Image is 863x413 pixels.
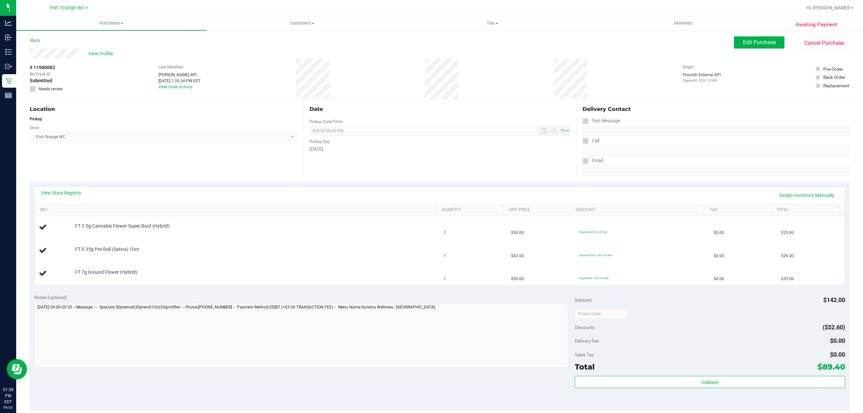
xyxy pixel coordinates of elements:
span: ($52.60) [823,324,845,331]
div: Flourish External API [683,72,721,83]
button: Cancel Purchase [799,37,850,50]
a: Tax [710,207,769,213]
iframe: Resource center [7,359,27,379]
span: $0.00 [714,230,724,236]
span: Subtotal [575,297,591,303]
p: Original ID: 326112389 [683,78,721,83]
span: Purchases [16,20,207,26]
span: $89.40 [817,362,845,372]
label: Email [583,156,603,166]
inline-svg: Reports [5,92,12,99]
span: $0.00 [714,276,724,282]
a: Back [30,38,40,43]
a: Quantity [442,207,501,213]
span: $29.40 [781,253,794,259]
div: Location [30,105,297,113]
span: Tills [397,20,587,26]
span: FT 7g Ground Flower (Hybrid) [75,269,137,275]
span: Delivery Fee [575,338,599,344]
span: $50.00 [511,276,524,282]
div: Pre-Order [823,66,843,72]
span: $0.00 [714,253,724,259]
inline-svg: Outbound [5,63,12,70]
input: Promo Code [575,309,627,319]
span: 30preroll10ct: 30% off line [579,254,612,257]
span: Customers [207,20,397,26]
span: BioTrack ID: [30,71,51,77]
label: Call [583,136,599,146]
inline-svg: Analytics [5,20,12,26]
span: 1 [444,230,446,236]
span: FT 3.5g Cannabis Flower Super Boof (Hybrid) [75,223,170,229]
span: $142.00 [823,296,845,303]
span: Port Orange WC [50,5,85,11]
span: 1 [444,276,446,282]
inline-svg: Retail [5,78,12,84]
a: Unit Price [509,207,568,213]
span: # 11980083 [30,64,55,71]
span: 1 [444,253,446,259]
div: [DATE] 1:20:34 PM EDT [158,78,201,84]
span: Edit Purchase [743,39,776,46]
span: $25.00 [781,230,794,236]
span: Deliveries [665,20,702,26]
label: Last Modified [158,64,183,70]
span: $35.00 [781,276,794,282]
a: SKU [40,207,434,213]
span: 30grndflwr: 30% off line [579,276,608,280]
input: Format: (999) 999-9999 [583,126,850,136]
a: Total [776,207,835,213]
span: Total [575,362,595,372]
span: $0.00 [830,337,845,344]
div: Delivery Contact [583,105,850,113]
label: Text Message [583,116,620,126]
button: Validate [575,376,845,388]
span: Submitted [30,77,52,84]
span: $50.00 [511,230,524,236]
span: Awaiting Payment [796,21,837,29]
a: Customers [207,16,397,30]
span: 50premall: 50% off line [579,230,607,234]
span: Hi, [PERSON_NAME]! [806,5,850,10]
button: Edit Purchase [734,36,784,49]
div: [DATE] [309,146,570,153]
label: Pickup Date/Time [309,119,342,125]
inline-svg: Inbound [5,34,12,41]
span: Validate [701,380,718,385]
span: Sales Tax [575,352,594,357]
label: Origin [683,64,693,70]
a: Assign Inventory Manually [775,189,839,201]
p: 01:28 PM EDT [3,387,13,405]
span: $42.00 [511,253,524,259]
inline-svg: Inventory [5,49,12,55]
p: 09/20 [3,405,13,410]
div: Replacement [823,82,849,89]
a: Purchases [16,16,207,30]
div: Date [309,105,570,113]
span: - [53,71,54,77]
div: Back Order [823,74,845,81]
span: Notes (optional) [34,295,67,300]
span: $0.00 [830,351,845,358]
a: Tills [397,16,588,30]
a: View Order Activity [158,85,192,89]
div: [PERSON_NAME] API [158,72,201,78]
span: Discounts [575,321,595,333]
a: Deliveries [588,16,778,30]
a: Discount [576,207,702,213]
span: FT 0.35g Pre-Roll (Sativa) 10ct [75,246,139,253]
span: View Profile [88,50,115,57]
input: Format: (999) 999-9999 [583,146,850,156]
label: Pickup Day [309,139,330,145]
label: Store [30,125,39,131]
span: Needs review [39,86,63,92]
a: View State Registry [41,189,81,196]
strong: Pickup [30,117,42,121]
